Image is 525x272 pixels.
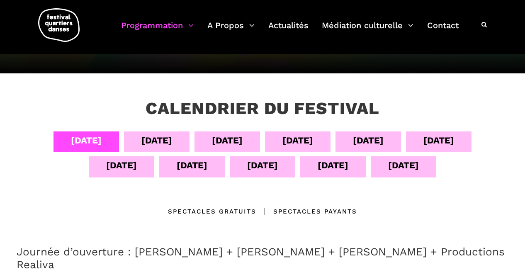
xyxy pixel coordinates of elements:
a: Programmation [121,18,194,43]
div: [DATE] [423,133,454,148]
div: [DATE] [247,158,278,172]
div: [DATE] [141,133,172,148]
a: Journée d’ouverture : [PERSON_NAME] + [PERSON_NAME] + [PERSON_NAME] + Productions Realiva [17,245,505,271]
div: [DATE] [388,158,419,172]
div: [DATE] [212,133,243,148]
a: Médiation culturelle [322,18,413,43]
div: [DATE] [106,158,137,172]
a: Contact [427,18,459,43]
div: [DATE] [282,133,313,148]
div: [DATE] [318,158,348,172]
div: Spectacles gratuits [168,206,256,216]
div: [DATE] [71,133,102,148]
div: [DATE] [177,158,207,172]
div: Spectacles Payants [256,206,357,216]
a: A Propos [207,18,255,43]
img: logo-fqd-med [38,8,80,42]
h3: Calendrier du festival [146,98,379,119]
a: Actualités [268,18,309,43]
div: [DATE] [353,133,384,148]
